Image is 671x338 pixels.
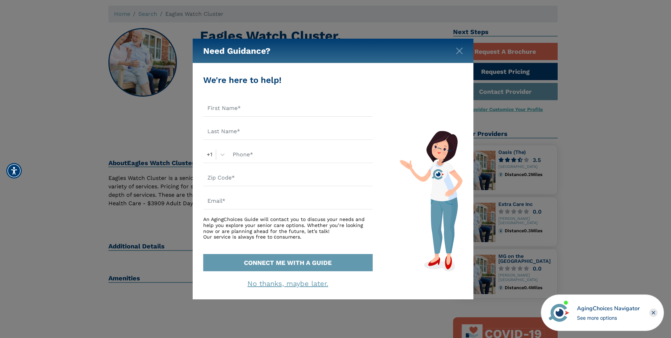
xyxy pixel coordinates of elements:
[203,124,373,140] input: Last Name*
[203,74,373,86] div: We're here to help!
[6,163,22,178] div: Accessibility Menu
[456,46,463,53] button: Close
[203,100,373,117] input: First Name*
[649,308,658,317] div: Close
[203,39,271,63] h5: Need Guidance?
[247,279,328,288] a: No thanks, maybe later.
[577,304,640,313] div: AgingChoices Navigator
[456,47,463,54] img: modal-close.svg
[228,147,373,163] input: Phone*
[203,254,373,271] button: CONNECT ME WITH A GUIDE
[399,131,463,271] img: match-guide-form.svg
[203,216,373,240] div: An AgingChoices Guide will contact you to discuss your needs and help you explore your senior car...
[203,170,373,186] input: Zip Code*
[577,314,640,321] div: See more options
[547,301,571,325] img: avatar
[203,193,373,209] input: Email*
